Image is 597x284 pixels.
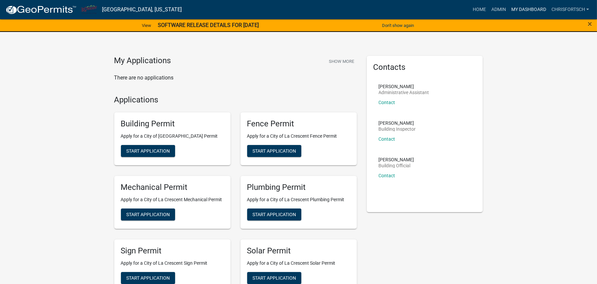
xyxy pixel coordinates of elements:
[121,209,175,220] button: Start Application
[489,3,509,16] a: Admin
[549,3,592,16] a: ChrisFortsch
[121,260,224,267] p: Apply for a City of La Crescent Sign Permit
[588,20,592,28] button: Close
[326,56,357,67] button: Show More
[114,95,357,105] h4: Applications
[247,209,301,220] button: Start Application
[139,20,154,31] a: View
[379,90,429,95] p: Administrative Assistant
[470,3,489,16] a: Home
[82,5,97,14] img: City of La Crescent, Minnesota
[509,3,549,16] a: My Dashboard
[373,63,476,72] h5: Contacts
[247,260,350,267] p: Apply for a City of La Crescent Solar Permit
[247,246,350,256] h5: Solar Permit
[252,275,296,280] span: Start Application
[379,136,395,142] a: Contact
[379,20,417,31] button: Don't show again
[247,183,350,192] h5: Plumbing Permit
[121,246,224,256] h5: Sign Permit
[121,133,224,140] p: Apply for a City of [GEOGRAPHIC_DATA] Permit
[247,196,350,203] p: Apply for a City of La Crescent Plumbing Permit
[588,19,592,29] span: ×
[247,133,350,140] p: Apply for a City of La Crescent Fence Permit
[158,22,259,28] strong: SOFTWARE RELEASE DETAILS FOR [DATE]
[379,173,395,178] a: Contact
[379,157,414,162] p: [PERSON_NAME]
[126,275,170,280] span: Start Application
[252,212,296,217] span: Start Application
[379,127,416,131] p: Building Inspector
[379,100,395,105] a: Contact
[252,148,296,154] span: Start Application
[379,84,429,89] p: [PERSON_NAME]
[121,196,224,203] p: Apply for a City of La Crescent Mechanical Permit
[247,145,301,157] button: Start Application
[247,119,350,129] h5: Fence Permit
[126,212,170,217] span: Start Application
[114,74,357,82] p: There are no applications
[247,272,301,284] button: Start Application
[102,4,182,15] a: [GEOGRAPHIC_DATA], [US_STATE]
[121,145,175,157] button: Start Application
[121,183,224,192] h5: Mechanical Permit
[121,119,224,129] h5: Building Permit
[379,121,416,125] p: [PERSON_NAME]
[379,163,414,168] p: Building Official
[126,148,170,154] span: Start Application
[121,272,175,284] button: Start Application
[114,56,171,66] h4: My Applications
